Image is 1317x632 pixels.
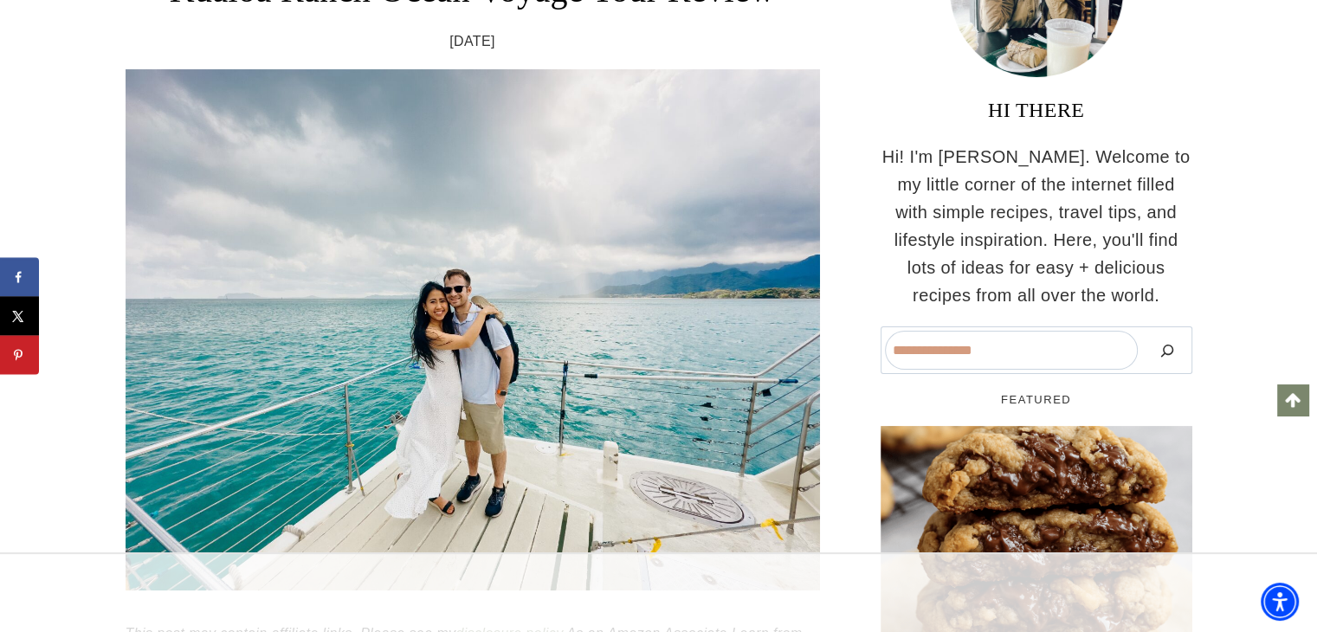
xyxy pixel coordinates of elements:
div: Accessibility Menu [1261,583,1299,621]
h3: HI THERE [881,94,1192,126]
a: Scroll to top [1277,384,1308,416]
p: Hi! I'm [PERSON_NAME]. Welcome to my little corner of the internet filled with simple recipes, tr... [881,143,1192,309]
button: Search [1146,331,1188,370]
time: [DATE] [449,30,495,53]
h5: FEATURED [881,391,1192,409]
